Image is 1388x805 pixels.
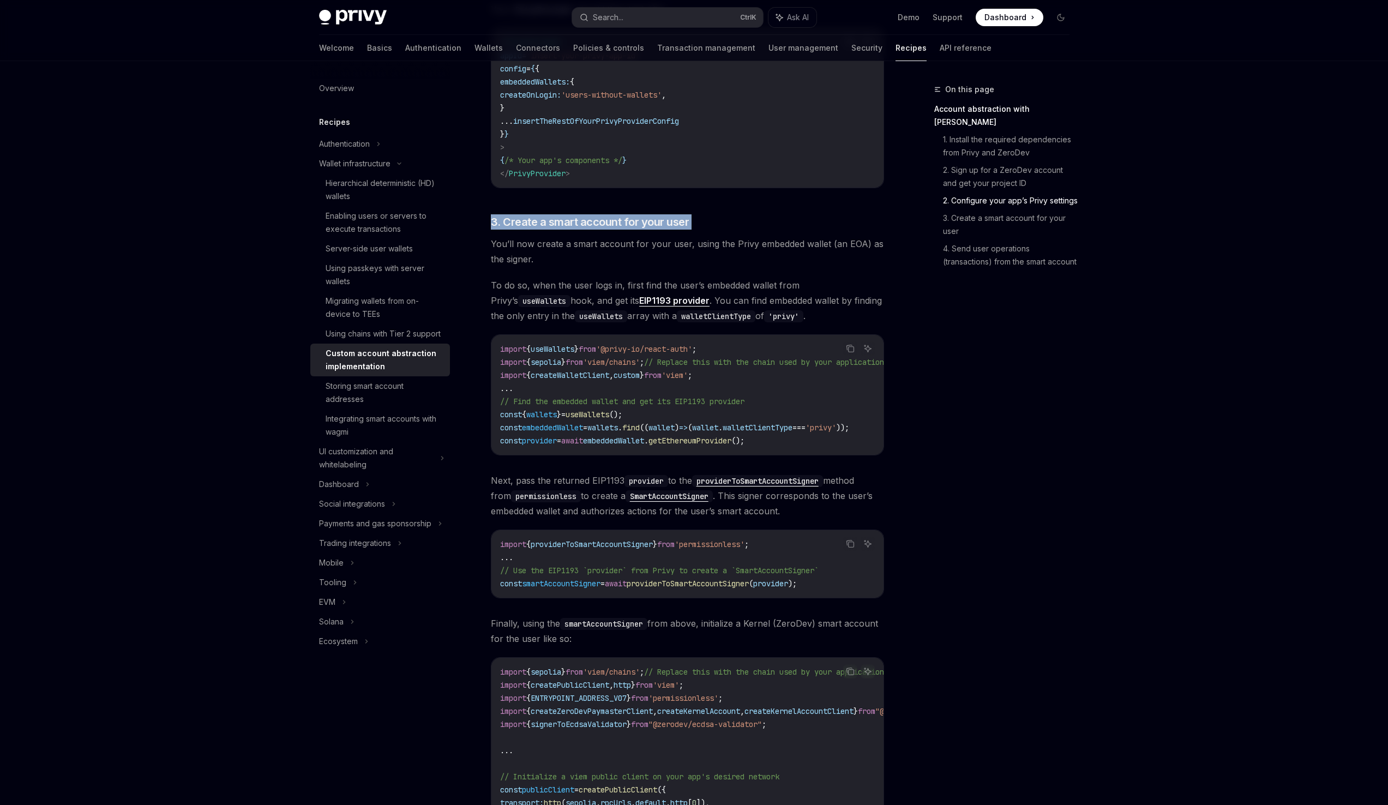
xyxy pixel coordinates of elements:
span: from [657,539,675,549]
span: { [522,410,526,419]
a: Demo [898,12,920,23]
span: getEthereumProvider [648,436,731,446]
span: 'users-without-wallets' [561,90,662,100]
span: = [561,410,566,419]
span: , [740,706,744,716]
span: (); [609,410,622,419]
div: Storing smart account addresses [326,380,443,406]
span: // Initialize a viem public client on your app's desired network [500,772,779,782]
span: ... [500,552,513,562]
code: walletClientType [677,310,755,322]
span: from [635,680,653,690]
span: provider [753,579,788,588]
span: , [662,90,666,100]
span: } [561,357,566,367]
span: , [609,680,614,690]
span: PrivyProvider [509,169,566,178]
span: wallets [526,410,557,419]
span: } [622,155,627,165]
a: Using chains with Tier 2 support [310,324,450,344]
span: > [566,169,570,178]
a: 2. Sign up for a ZeroDev account and get your project ID [943,161,1078,192]
a: Migrating wallets from on-device to TEEs [310,291,450,324]
code: permissionless [511,490,581,502]
span: await [605,579,627,588]
span: await [561,436,583,446]
span: , [653,706,657,716]
span: } [574,344,579,354]
span: To do so, when the user logs in, first find the user’s embedded wallet from Privy’s hook, and get... [491,278,884,323]
span: { [526,539,531,549]
span: { [500,155,504,165]
div: Custom account abstraction implementation [326,347,443,373]
code: provider [624,475,668,487]
span: import [500,357,526,367]
div: Enabling users or servers to execute transactions [326,209,443,236]
span: ({ [657,785,666,795]
span: 'privy' [806,423,836,432]
span: { [526,706,531,716]
div: Ecosystem [319,635,358,648]
span: insertTheRestOfYourPrivyProviderConfig [513,116,679,126]
span: = [526,64,531,74]
span: import [500,706,526,716]
a: SmartAccountSigner [626,490,713,501]
span: createKernelAccount [657,706,740,716]
span: embeddedWallet [522,423,583,432]
span: wallets [587,423,618,432]
div: Dashboard [319,478,359,491]
span: ; [744,539,749,549]
a: providerToSmartAccountSigner [692,475,823,486]
span: ... [500,383,513,393]
div: Hierarchical deterministic (HD) wallets [326,177,443,203]
button: Toggle dark mode [1052,9,1069,26]
span: import [500,719,526,729]
span: } [640,370,644,380]
span: } [561,667,566,677]
span: import [500,370,526,380]
span: </ [500,169,509,178]
span: ) [675,423,679,432]
button: Ask AI [861,537,875,551]
span: walletClientType [723,423,792,432]
span: '@privy-io/react-auth' [596,344,692,354]
span: sepolia [531,357,561,367]
span: } [627,719,631,729]
a: 4. Send user operations (transactions) from the smart account [943,240,1078,271]
a: Welcome [319,35,354,61]
div: Server-side user wallets [326,242,413,255]
span: > [500,142,504,152]
span: ; [718,693,723,703]
span: embeddedWallets: [500,77,570,87]
span: // Find the embedded wallet and get its EIP1193 provider [500,397,744,406]
span: createPublicClient [531,680,609,690]
span: { [526,667,531,677]
span: { [570,77,574,87]
button: Copy the contents from the code block [843,664,857,678]
a: Transaction management [657,35,755,61]
span: import [500,344,526,354]
a: Using passkeys with server wallets [310,259,450,291]
span: signerToEcdsaValidator [531,719,627,729]
span: => [679,423,688,432]
span: On this page [945,83,994,96]
div: Tooling [319,576,346,589]
span: } [500,129,504,139]
span: from [631,693,648,703]
a: Wallets [474,35,503,61]
span: smartAccountSigner [522,579,600,588]
span: "@zerodev/ecdsa-validator" [648,719,762,729]
a: Security [851,35,882,61]
span: const [500,436,522,446]
span: Ask AI [787,12,809,23]
a: Basics [367,35,392,61]
button: Ask AI [768,8,816,27]
code: 'privy' [764,310,803,322]
span: ; [679,680,683,690]
span: import [500,680,526,690]
span: , [609,370,614,380]
span: provider [522,436,557,446]
img: dark logo [319,10,387,25]
span: ... [500,746,513,755]
div: Using chains with Tier 2 support [326,327,441,340]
